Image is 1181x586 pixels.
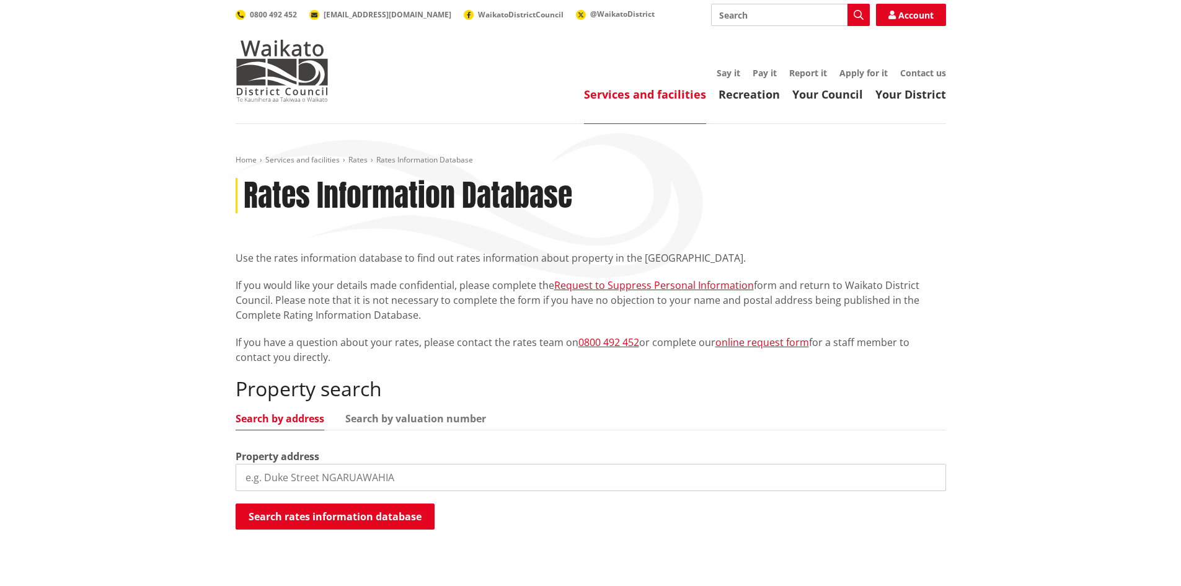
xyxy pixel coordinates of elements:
img: Waikato District Council - Te Kaunihera aa Takiwaa o Waikato [236,40,329,102]
a: Recreation [719,87,780,102]
a: 0800 492 452 [236,9,297,20]
a: Account [876,4,946,26]
a: Search by address [236,414,324,424]
input: Search input [711,4,870,26]
a: @WaikatoDistrict [576,9,655,19]
nav: breadcrumb [236,155,946,166]
a: Contact us [900,67,946,79]
span: [EMAIL_ADDRESS][DOMAIN_NAME] [324,9,451,20]
a: Search by valuation number [345,414,486,424]
a: Your Council [792,87,863,102]
p: If you have a question about your rates, please contact the rates team on or complete our for a s... [236,335,946,365]
p: If you would like your details made confidential, please complete the form and return to Waikato ... [236,278,946,322]
a: Say it [717,67,740,79]
p: Use the rates information database to find out rates information about property in the [GEOGRAPHI... [236,251,946,265]
a: Pay it [753,67,777,79]
h1: Rates Information Database [244,178,572,214]
a: online request form [715,335,809,349]
a: Services and facilities [265,154,340,165]
a: Apply for it [839,67,888,79]
h2: Property search [236,377,946,401]
span: Rates Information Database [376,154,473,165]
a: Report it [789,67,827,79]
a: Request to Suppress Personal Information [554,278,754,292]
span: WaikatoDistrictCouncil [478,9,564,20]
a: Rates [348,154,368,165]
button: Search rates information database [236,504,435,530]
label: Property address [236,449,319,464]
span: @WaikatoDistrict [590,9,655,19]
span: 0800 492 452 [250,9,297,20]
a: 0800 492 452 [578,335,639,349]
a: Home [236,154,257,165]
a: [EMAIL_ADDRESS][DOMAIN_NAME] [309,9,451,20]
input: e.g. Duke Street NGARUAWAHIA [236,464,946,491]
a: Your District [875,87,946,102]
a: WaikatoDistrictCouncil [464,9,564,20]
a: Services and facilities [584,87,706,102]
